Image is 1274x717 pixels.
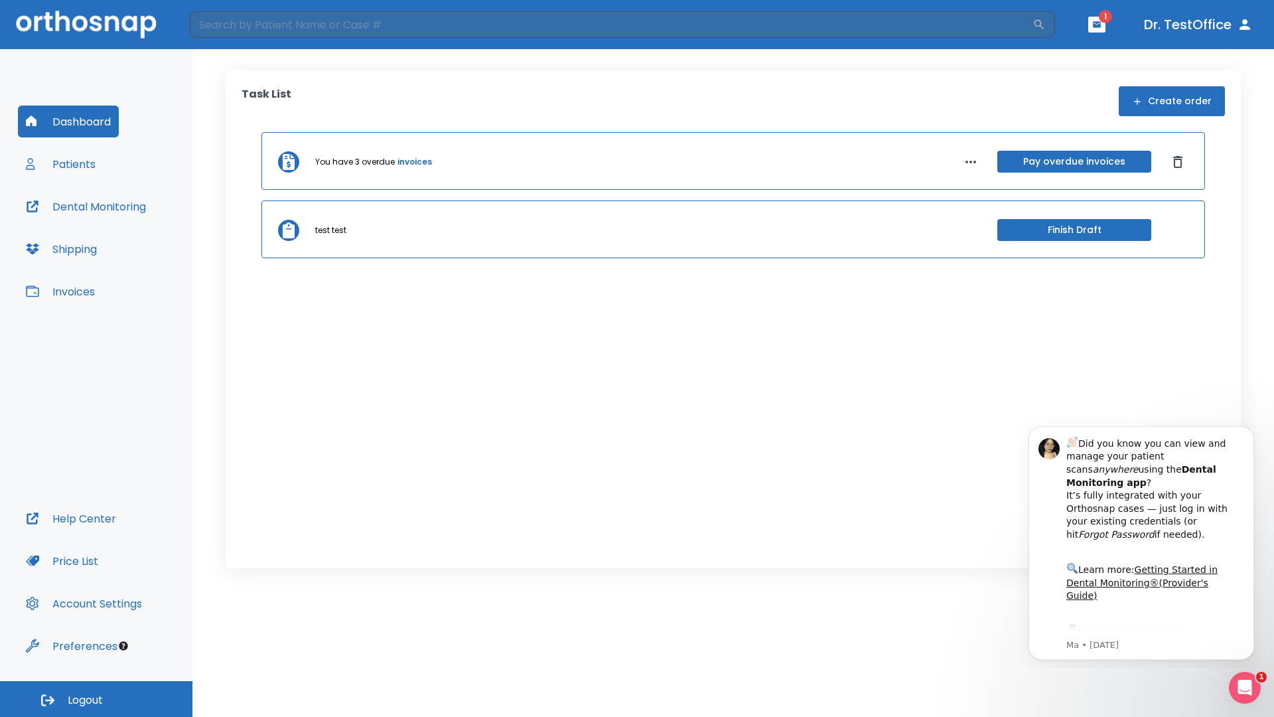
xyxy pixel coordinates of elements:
[1139,13,1258,37] button: Dr. TestOffice
[16,11,157,38] img: Orthosnap
[18,106,119,137] button: Dashboard
[1099,10,1112,23] span: 1
[18,630,125,662] button: Preferences
[315,156,395,168] p: You have 3 overdue
[1119,86,1225,116] button: Create order
[225,21,236,31] button: Dismiss notification
[18,276,103,307] button: Invoices
[18,588,150,619] button: Account Settings
[58,212,176,236] a: App Store
[18,148,104,180] button: Patients
[1009,414,1274,668] iframe: Intercom notifications message
[117,640,129,652] div: Tooltip anchor
[190,11,1032,38] input: Search by Patient Name or Case #
[997,151,1151,173] button: Pay overdue invoices
[1167,151,1188,173] button: Dismiss
[18,503,124,534] button: Help Center
[18,233,105,265] button: Shipping
[18,545,106,577] button: Price List
[58,208,225,276] div: Download the app: | ​ Let us know if you need help getting started!
[58,225,225,237] p: Message from Ma, sent 8w ago
[315,224,346,236] p: test test
[68,693,103,708] span: Logout
[1229,672,1261,704] iframe: Intercom live chat
[1256,672,1267,682] span: 1
[242,86,291,116] p: Task List
[397,156,432,168] a: invoices
[18,191,154,222] button: Dental Monitoring
[997,219,1151,241] button: Finish Draft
